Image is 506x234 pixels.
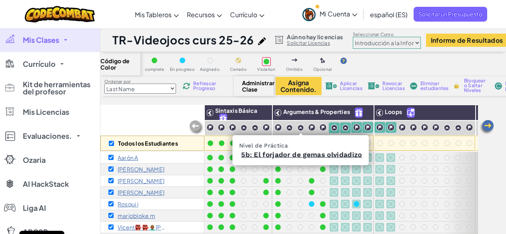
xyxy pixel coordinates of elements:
[376,124,384,131] img: IconChallengeLevel.svg
[145,67,164,72] span: complete
[193,81,218,91] span: Refrescar Progreso
[464,78,488,93] span: Bloquear o Saltar Niveles
[308,124,316,131] img: IconChallengeLevel.svg
[118,201,138,207] p: Rosqui i
[183,4,226,25] a: Recursos
[258,37,266,45] img: iconPencil.svg
[242,80,266,92] span: Administrar Clase
[410,82,417,90] img: IconRemoveStudents.svg
[444,124,450,131] img: IconPracticeLevel.svg
[319,124,327,131] img: IconChallengeLevel.svg
[23,81,95,95] span: Kit de herramientas del profesor
[118,189,164,196] p: ezequiel E
[239,142,288,149] span: Nivel de Práctica
[229,124,236,131] img: IconChallengeLevel.svg
[495,82,502,90] img: IconReset.svg
[421,124,428,131] img: IconChallengeLevel.svg
[455,124,462,131] img: IconPracticeLevel.svg
[230,10,257,19] span: Currículo
[320,58,325,64] img: IconOptionalLevel.svg
[387,124,395,131] img: IconChallengeLevel.svg
[215,107,257,114] span: Sintaxis Básica
[104,78,176,85] label: Ordenar por
[353,31,421,38] label: Seleccionar Curso
[313,67,332,72] span: Opcional
[287,34,343,40] span: Aún no hay licencias
[23,132,72,140] span: Evaluaciones.
[368,82,380,90] img: IconLicenseRevoke.svg
[407,108,414,117] img: IconUnlockWithCall.svg
[118,178,164,184] p: Eliseo E
[283,108,350,115] span: Arguments & Properties
[257,67,275,72] span: Violation
[355,108,362,117] img: IconFreeLevelv2.svg
[23,204,46,212] span: Liga AI
[325,82,337,90] img: IconLicenseApply.svg
[118,154,138,161] p: Aarón A
[385,108,402,115] span: Loops
[23,108,69,116] span: Mis Licencias
[340,81,362,91] span: Aplicar Licencias
[252,124,258,131] img: IconPracticeLevel.svg
[187,10,215,19] span: Recursos
[170,67,195,72] span: En progreso
[118,140,178,146] p: Todos los Estudiantes
[230,67,247,72] span: Cerrado
[382,81,404,91] span: Revocar Licencias
[112,32,254,48] h1: TR-Videojocs curs 25-26
[220,114,227,123] img: IconFreeLevelv2.svg
[302,8,316,21] img: avatar
[188,120,204,136] img: Arrow_Left_Inactive.png
[23,180,69,188] span: AI HackStack
[135,10,172,19] span: Mis Tableros
[118,212,155,219] p: mariobloke m
[276,77,322,95] button: Asigna Contenido.
[286,124,293,131] img: IconPracticeLevel.svg
[226,4,268,25] a: Currículo
[131,4,183,25] a: Mis Tableros
[183,82,190,90] img: IconReload.svg
[320,10,357,18] span: Mi Cuenta
[23,60,56,68] span: Currículo
[466,124,473,131] img: IconChallengeLevel.svg
[364,124,372,131] img: IconChallengeLevel.svg
[297,124,304,131] img: IconPracticeLevel.svg
[287,40,343,46] a: Solicitar Licencias
[298,2,361,27] a: Mi Cuenta
[240,124,247,131] img: IconPracticeLevel.svg
[340,58,347,64] img: IconHint.svg
[478,124,485,131] img: IconChallengeLevel.svg
[206,124,214,131] img: IconChallengeLevel.svg
[342,124,349,131] img: IconPracticeLevel.svg
[118,166,164,172] p: Marc c
[479,119,495,135] img: Arrow_Left.png
[410,124,417,131] img: IconChallengeLevel.svg
[366,4,412,25] a: español (ES)
[370,10,408,19] span: español (ES)
[353,124,360,131] img: IconChallengeLevel.svg
[262,124,270,131] img: IconChallengeLevel.svg
[118,224,168,230] p: Vicent👺👺👨🏾‍🦲pep v
[23,36,59,44] span: Mis Clases
[23,156,46,164] span: Ozaria
[218,124,225,131] img: IconChallengeLevel.svg
[274,124,282,131] img: IconChallengeLevel.svg
[414,7,487,22] a: Solicitar un Presupuesto
[452,82,461,89] img: IconLock.svg
[25,6,95,22] img: CodeCombat logo
[398,124,406,131] img: IconChallengeLevel.svg
[100,58,140,70] span: Código de Color
[286,67,303,72] span: Omitido
[432,124,440,131] img: IconChallengeLevel.svg
[200,67,221,72] span: Asignado.
[420,81,449,91] span: Eliminar estudiantes
[241,150,362,158] a: 5b: El forjador de gemas olvidadizo
[331,124,338,131] img: IconPracticeLevel.svg
[292,58,298,62] img: IconSkippedLevel.svg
